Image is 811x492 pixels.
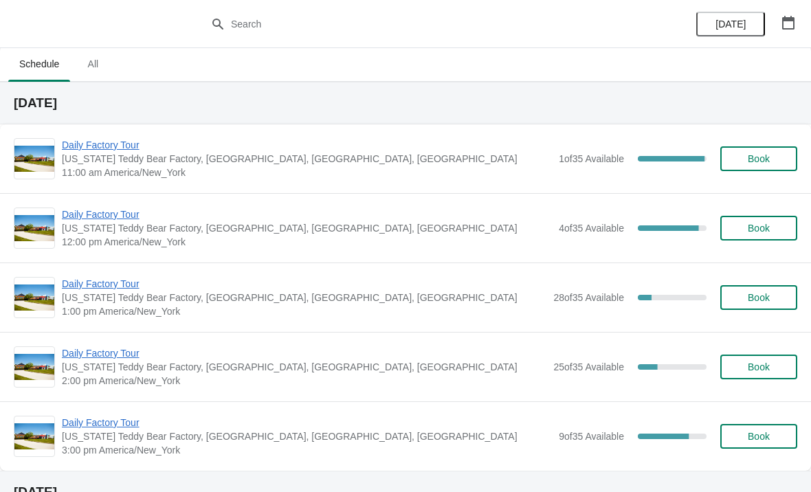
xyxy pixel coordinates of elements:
span: [US_STATE] Teddy Bear Factory, [GEOGRAPHIC_DATA], [GEOGRAPHIC_DATA], [GEOGRAPHIC_DATA] [62,360,546,374]
span: Daily Factory Tour [62,208,552,221]
h2: [DATE] [14,96,797,110]
button: Book [720,146,797,171]
span: 25 of 35 Available [553,361,624,372]
button: Book [720,216,797,241]
input: Search [230,12,608,36]
span: 4 of 35 Available [559,223,624,234]
span: Daily Factory Tour [62,138,552,152]
span: 1 of 35 Available [559,153,624,164]
img: Daily Factory Tour | Vermont Teddy Bear Factory, Shelburne Road, Shelburne, VT, USA | 11:00 am Am... [14,146,54,172]
span: [DATE] [715,19,746,30]
span: Book [748,431,770,442]
span: [US_STATE] Teddy Bear Factory, [GEOGRAPHIC_DATA], [GEOGRAPHIC_DATA], [GEOGRAPHIC_DATA] [62,152,552,166]
span: 12:00 pm America/New_York [62,235,552,249]
span: 3:00 pm America/New_York [62,443,552,457]
span: Daily Factory Tour [62,416,552,429]
button: Book [720,355,797,379]
button: Book [720,424,797,449]
span: All [76,52,110,76]
img: Daily Factory Tour | Vermont Teddy Bear Factory, Shelburne Road, Shelburne, VT, USA | 3:00 pm Ame... [14,423,54,450]
span: 2:00 pm America/New_York [62,374,546,388]
span: Book [748,223,770,234]
span: [US_STATE] Teddy Bear Factory, [GEOGRAPHIC_DATA], [GEOGRAPHIC_DATA], [GEOGRAPHIC_DATA] [62,429,552,443]
img: Daily Factory Tour | Vermont Teddy Bear Factory, Shelburne Road, Shelburne, VT, USA | 2:00 pm Ame... [14,354,54,381]
span: Book [748,361,770,372]
span: 9 of 35 Available [559,431,624,442]
span: Daily Factory Tour [62,346,546,360]
span: Daily Factory Tour [62,277,546,291]
img: Daily Factory Tour | Vermont Teddy Bear Factory, Shelburne Road, Shelburne, VT, USA | 1:00 pm Ame... [14,284,54,311]
img: Daily Factory Tour | Vermont Teddy Bear Factory, Shelburne Road, Shelburne, VT, USA | 12:00 pm Am... [14,215,54,242]
span: Schedule [8,52,70,76]
span: 28 of 35 Available [553,292,624,303]
span: [US_STATE] Teddy Bear Factory, [GEOGRAPHIC_DATA], [GEOGRAPHIC_DATA], [GEOGRAPHIC_DATA] [62,221,552,235]
span: 1:00 pm America/New_York [62,304,546,318]
button: Book [720,285,797,310]
button: [DATE] [696,12,765,36]
span: [US_STATE] Teddy Bear Factory, [GEOGRAPHIC_DATA], [GEOGRAPHIC_DATA], [GEOGRAPHIC_DATA] [62,291,546,304]
span: Book [748,292,770,303]
span: Book [748,153,770,164]
span: 11:00 am America/New_York [62,166,552,179]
